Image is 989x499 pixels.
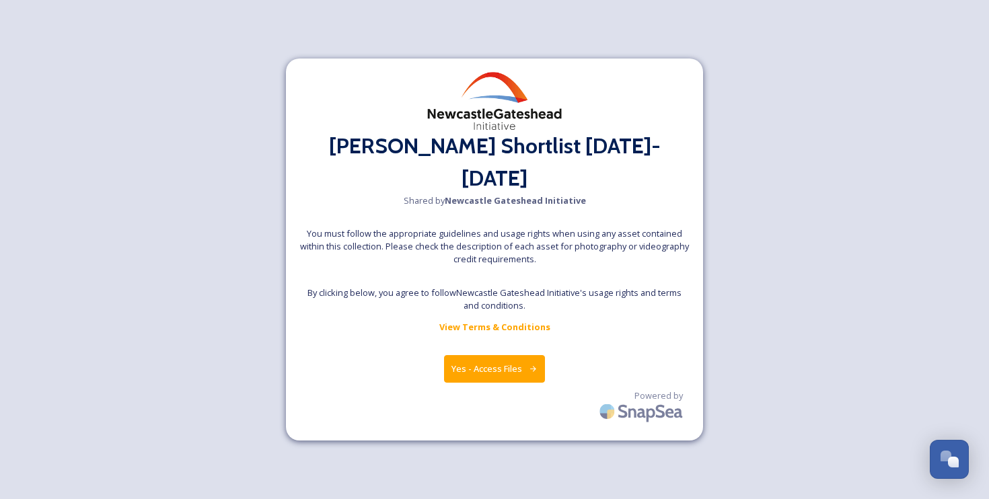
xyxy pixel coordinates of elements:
strong: View Terms & Conditions [439,321,550,333]
span: You must follow the appropriate guidelines and usage rights when using any asset contained within... [299,227,690,266]
span: By clicking below, you agree to follow Newcastle Gateshead Initiative 's usage rights and terms a... [299,286,690,312]
button: Yes - Access Files [444,355,545,383]
button: Open Chat [930,440,969,479]
img: download%20(2).png [427,72,562,130]
img: SnapSea Logo [595,395,690,427]
strong: Newcastle Gateshead Initiative [445,194,586,206]
span: Powered by [634,389,683,402]
span: Shared by [404,194,586,207]
a: View Terms & Conditions [439,319,550,335]
h2: [PERSON_NAME] Shortlist [DATE]-[DATE] [299,130,690,194]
